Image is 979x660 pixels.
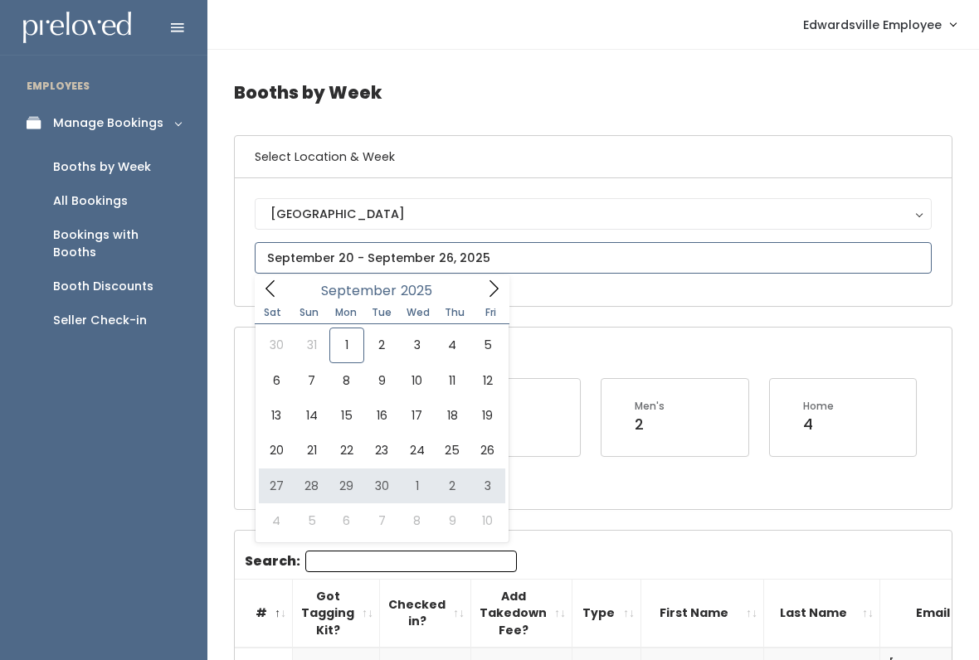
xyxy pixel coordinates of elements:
div: 2 [635,414,665,435]
span: October 5, 2025 [294,503,329,538]
span: September 13, 2025 [259,398,294,433]
th: #: activate to sort column descending [235,579,293,648]
span: September 6, 2025 [259,363,294,398]
span: October 9, 2025 [435,503,470,538]
span: August 30, 2025 [259,328,294,362]
span: September 2, 2025 [364,328,399,362]
span: October 8, 2025 [400,503,435,538]
div: Manage Bookings [53,114,163,132]
span: Mon [328,308,364,318]
div: Men's [635,399,665,414]
span: September 3, 2025 [400,328,435,362]
span: August 31, 2025 [294,328,329,362]
span: September 23, 2025 [364,433,399,468]
div: Booths by Week [53,158,151,176]
span: September 16, 2025 [364,398,399,433]
span: September 30, 2025 [364,468,399,503]
span: September 21, 2025 [294,433,329,468]
h4: Booths by Week [234,70,952,115]
th: Got Tagging Kit?: activate to sort column ascending [293,579,380,648]
input: Search: [305,551,517,572]
th: Last Name: activate to sort column ascending [764,579,880,648]
span: September 19, 2025 [470,398,504,433]
span: Tue [363,308,400,318]
h6: Select Location & Week [235,136,952,178]
span: September 15, 2025 [329,398,364,433]
div: All Bookings [53,192,128,210]
span: Wed [400,308,436,318]
span: September 24, 2025 [400,433,435,468]
span: September 9, 2025 [364,363,399,398]
span: September 5, 2025 [470,328,504,362]
span: September 27, 2025 [259,468,294,503]
span: Sat [255,308,291,318]
span: September 8, 2025 [329,363,364,398]
th: Checked in?: activate to sort column ascending [380,579,471,648]
span: September [321,284,397,298]
div: Home [803,399,834,414]
label: Search: [245,551,517,572]
th: Add Takedown Fee?: activate to sort column ascending [471,579,572,648]
button: [GEOGRAPHIC_DATA] [255,198,932,230]
img: preloved logo [23,12,131,44]
span: September 25, 2025 [435,433,470,468]
span: Edwardsville Employee [803,16,942,34]
span: September 14, 2025 [294,398,329,433]
th: First Name: activate to sort column ascending [641,579,764,648]
div: [GEOGRAPHIC_DATA] [270,205,916,223]
div: Bookings with Booths [53,226,181,261]
span: October 4, 2025 [259,503,294,538]
div: Seller Check-in [53,312,147,329]
span: October 3, 2025 [470,468,504,503]
th: Type: activate to sort column ascending [572,579,641,648]
input: Year [397,280,446,301]
span: September 11, 2025 [435,363,470,398]
span: September 29, 2025 [329,468,364,503]
span: September 12, 2025 [470,363,504,398]
span: Fri [473,308,509,318]
a: Edwardsville Employee [787,7,972,42]
span: October 2, 2025 [435,468,470,503]
input: September 20 - September 26, 2025 [255,242,932,274]
span: September 18, 2025 [435,398,470,433]
span: September 1, 2025 [329,328,364,362]
span: September 4, 2025 [435,328,470,362]
div: 4 [803,414,834,435]
span: September 10, 2025 [400,363,435,398]
span: October 10, 2025 [470,503,504,538]
span: October 6, 2025 [329,503,364,538]
span: October 1, 2025 [400,468,435,503]
span: September 22, 2025 [329,433,364,468]
span: October 7, 2025 [364,503,399,538]
span: September 7, 2025 [294,363,329,398]
span: September 28, 2025 [294,468,329,503]
span: September 17, 2025 [400,398,435,433]
span: Sun [291,308,328,318]
div: Booth Discounts [53,278,153,295]
span: September 26, 2025 [470,433,504,468]
span: September 20, 2025 [259,433,294,468]
span: Thu [436,308,473,318]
